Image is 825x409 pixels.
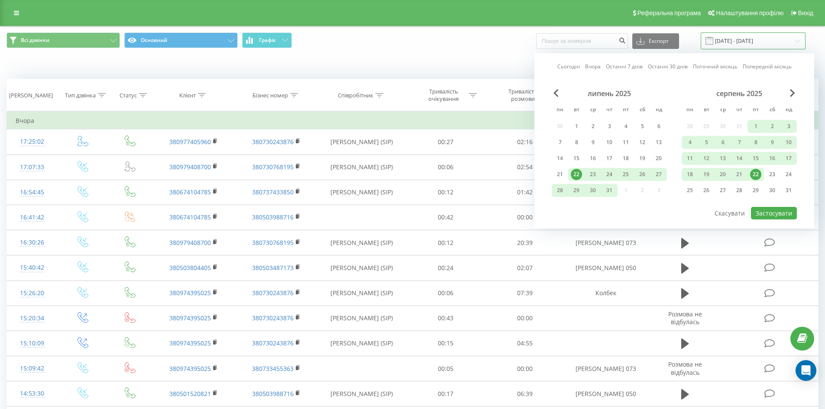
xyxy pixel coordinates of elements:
div: ср 9 лип 2025 р. [585,136,601,149]
td: 00:27 [406,129,485,155]
td: 00:06 [406,155,485,180]
div: ср 27 серп 2025 р. [715,184,731,197]
div: 17 [783,153,794,164]
a: 380674104785 [169,213,211,221]
a: 380503487173 [252,264,294,272]
button: Всі дзвінки [6,32,120,48]
div: пн 21 лип 2025 р. [552,168,568,181]
div: 15:09:42 [16,360,49,377]
div: пт 1 серп 2025 р. [747,120,764,133]
div: вт 19 серп 2025 р. [698,168,715,181]
div: 11 [620,137,631,148]
div: вт 26 серп 2025 р. [698,184,715,197]
div: 2 [587,121,599,132]
td: 00:43 [406,306,485,331]
div: 18 [620,153,631,164]
div: 12 [637,137,648,148]
div: липень 2025 [552,89,667,98]
div: 2 [767,121,778,132]
div: 14 [734,153,745,164]
div: 12 [701,153,712,164]
div: серпень 2025 [682,89,797,98]
td: 00:42 [406,205,485,230]
a: Останні 7 днів [606,62,643,71]
div: 22 [571,169,582,180]
a: 380730243876 [252,314,294,322]
div: 16:41:42 [16,209,49,226]
div: Клієнт [179,92,196,99]
a: 380501520821 [169,390,211,398]
abbr: субота [636,104,649,117]
abbr: четвер [733,104,746,117]
div: 3 [783,121,794,132]
td: 07:39 [485,280,565,306]
div: 23 [767,169,778,180]
span: Next Month [790,89,795,97]
div: сб 30 серп 2025 р. [764,184,780,197]
div: сб 5 лип 2025 р. [634,120,650,133]
abbr: понеділок [553,104,566,117]
div: пт 8 серп 2025 р. [747,136,764,149]
div: 18 [684,169,696,180]
button: Експорт [632,33,679,49]
div: 24 [783,169,794,180]
a: 380730243876 [252,138,294,146]
td: [PERSON_NAME] 050 [564,381,647,406]
td: [PERSON_NAME] (SIP) [317,255,406,280]
td: 00:24 [406,255,485,280]
div: пт 15 серп 2025 р. [747,152,764,165]
div: 9 [767,137,778,148]
div: 9 [587,137,599,148]
div: ср 30 лип 2025 р. [585,184,601,197]
div: 5 [701,137,712,148]
td: 00:00 [485,356,565,381]
div: 3 [604,121,615,132]
button: Основний [124,32,238,48]
abbr: вівторок [700,104,713,117]
div: чт 10 лип 2025 р. [601,136,618,149]
div: Тривалість розмови [500,88,546,103]
div: вт 15 лип 2025 р. [568,152,585,165]
div: чт 14 серп 2025 р. [731,152,747,165]
div: 24 [604,169,615,180]
div: пт 29 серп 2025 р. [747,184,764,197]
div: 26 [637,169,648,180]
div: 13 [653,137,664,148]
td: 06:39 [485,381,565,406]
td: [PERSON_NAME] (SIP) [317,155,406,180]
div: 15:10:09 [16,335,49,352]
abbr: неділя [652,104,665,117]
div: пт 22 серп 2025 р. [747,168,764,181]
a: 380733455363 [252,364,294,373]
div: 6 [717,137,728,148]
div: пн 11 серп 2025 р. [682,152,698,165]
a: 380730768195 [252,163,294,171]
div: 11 [684,153,696,164]
td: 20:39 [485,230,565,255]
div: ср 16 лип 2025 р. [585,152,601,165]
div: ср 6 серп 2025 р. [715,136,731,149]
div: 20 [653,153,664,164]
div: чт 28 серп 2025 р. [731,184,747,197]
div: 17:25:02 [16,133,49,150]
a: 380503988716 [252,390,294,398]
a: 380974395025 [169,289,211,297]
div: нд 13 лип 2025 р. [650,136,667,149]
div: 13 [717,153,728,164]
div: ср 13 серп 2025 р. [715,152,731,165]
div: 7 [554,137,566,148]
abbr: понеділок [683,104,696,117]
a: Вчора [585,62,601,71]
div: 10 [604,137,615,148]
a: 380730768195 [252,238,294,247]
div: пн 7 лип 2025 р. [552,136,568,149]
div: вт 5 серп 2025 р. [698,136,715,149]
abbr: п’ятниця [619,104,632,117]
td: Вчора [7,112,819,129]
div: 6 [653,121,664,132]
div: чт 7 серп 2025 р. [731,136,747,149]
div: 15 [750,153,761,164]
div: сб 23 серп 2025 р. [764,168,780,181]
a: 380974395025 [169,339,211,347]
td: 00:06 [406,280,485,306]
